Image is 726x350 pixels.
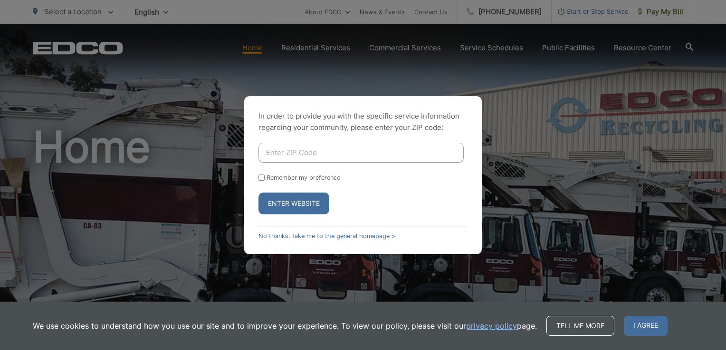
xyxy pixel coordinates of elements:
p: In order to provide you with the specific service information regarding your community, please en... [258,111,468,133]
a: Tell me more [546,316,614,336]
a: privacy policy [466,320,517,332]
span: I agree [624,316,668,336]
a: No thanks, take me to the general homepage > [258,232,395,239]
input: Enter ZIP Code [258,143,464,163]
button: Enter Website [258,193,329,214]
p: We use cookies to understand how you use our site and to improve your experience. To view our pol... [33,320,537,332]
label: Remember my preference [267,174,340,181]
